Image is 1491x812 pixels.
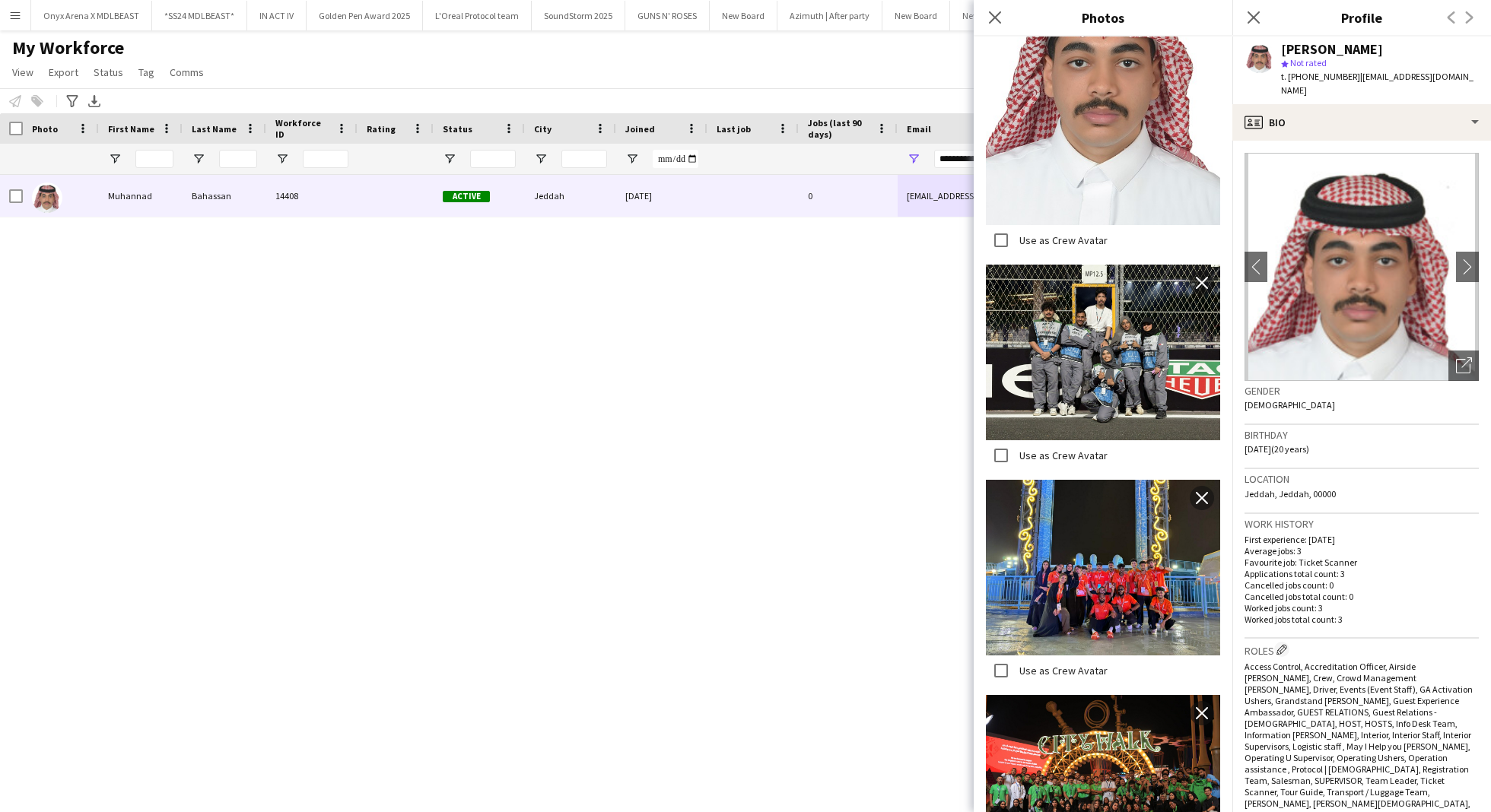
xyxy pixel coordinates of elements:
span: Export [49,65,78,79]
div: Bahassan [183,175,266,217]
h3: Profile [1232,8,1491,27]
input: City Filter Input [561,150,607,168]
div: Muhannad [99,175,183,217]
span: Tag [138,65,154,79]
img: Crew avatar or photo [1245,153,1479,381]
span: First Name [108,123,154,135]
a: Export [43,62,84,82]
span: Workforce ID [275,117,330,140]
h3: Gender [1245,384,1479,398]
div: Open photos pop-in [1448,350,1479,381]
span: Status [443,123,472,135]
p: First experience: [DATE] [1245,534,1479,545]
span: My Workforce [12,36,124,59]
p: Average jobs: 3 [1245,545,1479,557]
span: Rating [367,123,396,135]
span: Status [94,65,123,79]
button: Open Filter Menu [192,152,205,166]
span: | [EMAIL_ADDRESS][DOMAIN_NAME] [1281,71,1474,96]
input: Workforce ID Filter Input [303,150,348,168]
span: [DEMOGRAPHIC_DATA] [1245,399,1335,411]
div: [PERSON_NAME] [1281,43,1383,56]
p: Cancelled jobs total count: 0 [1245,591,1479,602]
button: Open Filter Menu [534,152,548,166]
span: Photo [32,123,58,135]
input: First Name Filter Input [135,150,173,168]
p: Worked jobs total count: 3 [1245,614,1479,625]
a: View [6,62,40,82]
span: View [12,65,33,79]
span: [DATE] (20 years) [1245,443,1309,455]
p: Favourite job: Ticket Scanner [1245,557,1479,568]
button: Open Filter Menu [108,152,122,166]
app-action-btn: Export XLSX [85,92,103,110]
h3: Work history [1245,517,1479,531]
input: Status Filter Input [470,150,516,168]
label: Use as Crew Avatar [1016,233,1108,246]
span: Active [443,191,490,202]
p: Worked jobs count: 3 [1245,602,1479,614]
div: [DATE] [616,175,707,217]
button: Golden Pen Award 2025 [307,1,423,30]
button: GUNS N' ROSES [625,1,710,30]
span: Jeddah, Jeddah, 00000 [1245,488,1336,500]
span: Jobs (last 90 days) [808,117,870,140]
input: Email Filter Input [934,150,1193,168]
button: Open Filter Menu [443,152,456,166]
span: Last job [717,123,751,135]
span: Email [907,123,931,135]
input: Joined Filter Input [653,150,698,168]
app-action-btn: Advanced filters [63,92,81,110]
span: Last Name [192,123,237,135]
button: Onyx Arena X MDLBEAST [31,1,152,30]
span: Joined [625,123,655,135]
label: Use as Crew Avatar [1016,449,1108,462]
img: Muhannad Bahassan [32,182,62,213]
p: Cancelled jobs count: 0 [1245,579,1479,591]
img: Crew photo 1116874 [986,480,1220,655]
div: [EMAIL_ADDRESS][DOMAIN_NAME] [898,175,1202,217]
a: Status [87,62,129,82]
a: Tag [132,62,161,82]
span: Not rated [1290,57,1327,68]
div: 0 [799,175,898,217]
button: SoundStorm 2025 [532,1,625,30]
button: New Board [710,1,777,30]
button: Azimuth | After party [777,1,882,30]
h3: Photos [974,8,1232,27]
h3: Roles [1245,642,1479,658]
div: 14408 [266,175,358,217]
button: Open Filter Menu [275,152,289,166]
p: Applications total count: 3 [1245,568,1479,579]
span: t. [PHONE_NUMBER] [1281,71,1360,82]
button: L'Oreal Protocol team [423,1,532,30]
span: City [534,123,552,135]
input: Last Name Filter Input [219,150,257,168]
div: Jeddah [525,175,616,217]
a: Comms [164,62,210,82]
span: Comms [170,65,204,79]
label: Use as Crew Avatar [1016,664,1108,677]
button: IN ACT IV [247,1,307,30]
div: Bio [1232,104,1491,141]
button: New Board [882,1,950,30]
button: *SS24 MDLBEAST* [152,1,247,30]
img: Crew photo 1116875 [986,265,1220,440]
button: Open Filter Menu [625,152,639,166]
h3: Location [1245,472,1479,486]
h3: Birthday [1245,428,1479,442]
button: Open Filter Menu [907,152,920,166]
button: New Board [950,1,1018,30]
